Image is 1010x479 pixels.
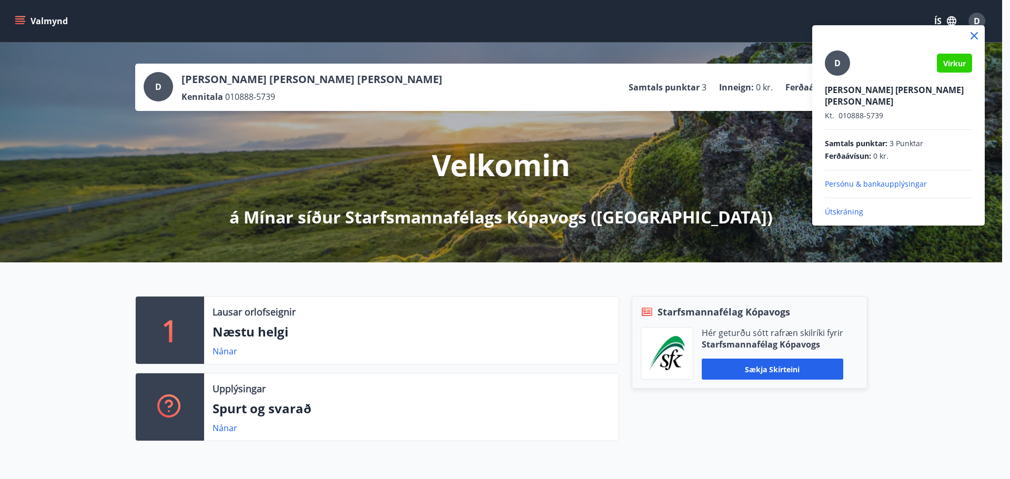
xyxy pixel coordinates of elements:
span: 0 kr. [873,151,888,161]
span: Kt. [825,110,834,120]
span: Samtals punktar : [825,138,887,149]
span: D [834,57,841,69]
span: Virkur [943,58,966,68]
p: Persónu & bankaupplýsingar [825,179,972,189]
span: Ferðaávísun : [825,151,871,161]
p: 010888-5739 [825,110,972,121]
span: 3 Punktar [890,138,923,149]
p: Útskráning [825,207,972,217]
p: [PERSON_NAME] [PERSON_NAME] [PERSON_NAME] [825,84,972,107]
